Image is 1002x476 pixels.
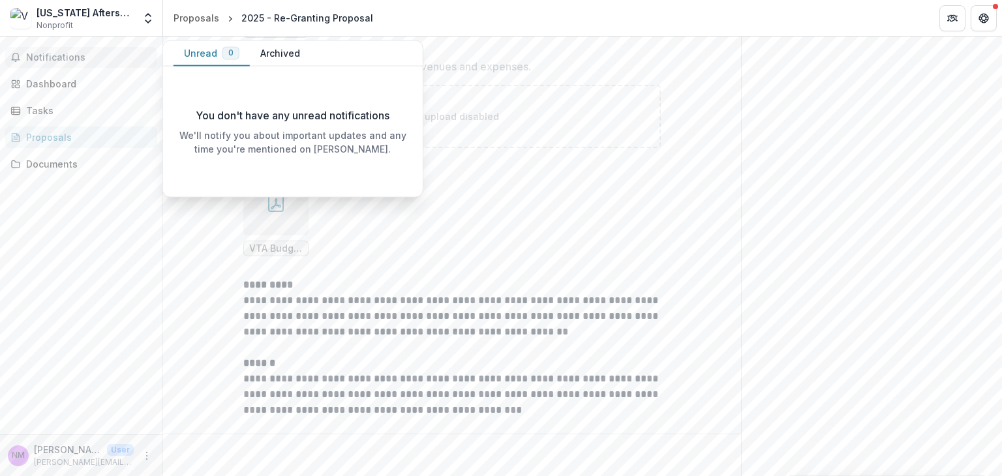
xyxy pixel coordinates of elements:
[26,77,147,91] div: Dashboard
[5,73,157,95] a: Dashboard
[37,6,134,20] div: [US_STATE] Afterschool
[174,11,219,25] div: Proposals
[12,451,25,460] div: Nicole Miller
[406,110,499,123] p: File upload disabled
[5,126,157,148] a: Proposals
[241,11,373,25] div: 2025 - Re-Granting Proposal
[26,52,152,63] span: Notifications
[26,130,147,144] div: Proposals
[939,5,965,31] button: Partners
[228,48,234,57] span: 0
[249,243,303,254] span: VTA Budget for Three Thirty Three Foundation [DATE].pdf
[168,8,378,27] nav: breadcrumb
[243,170,309,256] div: Remove FileVTA Budget for Three Thirty Three Foundation [DATE].pdf
[34,443,102,456] p: [PERSON_NAME]
[139,5,157,31] button: Open entity switcher
[196,108,389,123] p: You don't have any unread notifications
[174,128,412,156] p: We'll notify you about important updates and any time you're mentioned on [PERSON_NAME].
[34,456,134,468] p: [PERSON_NAME][EMAIL_ADDRESS][DOMAIN_NAME]
[243,148,661,160] p: File type must be .pdf
[5,153,157,175] a: Documents
[971,5,997,31] button: Get Help
[10,8,31,29] img: Vermont Afterschool
[139,448,155,464] button: More
[37,20,73,31] span: Nonprofit
[168,8,224,27] a: Proposals
[26,104,147,117] div: Tasks
[26,157,147,171] div: Documents
[174,41,250,67] button: Unread
[107,444,134,456] p: User
[5,100,157,121] a: Tasks
[5,47,157,68] button: Notifications
[250,41,311,67] button: Archived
